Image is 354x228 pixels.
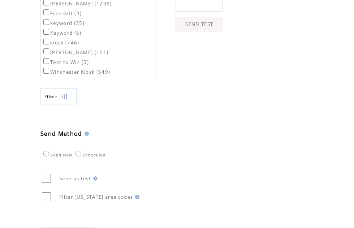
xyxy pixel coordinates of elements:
[43,151,49,156] input: Send Now
[176,17,223,31] a: SEND TEST
[133,195,139,199] img: help.gif
[75,151,81,156] input: Scheduled
[42,49,108,56] label: [PERSON_NAME] (101)
[43,39,49,44] input: kiosk (746)
[82,132,89,136] img: help.gif
[42,20,85,26] label: keyword (35)
[43,19,49,25] input: keyword (35)
[43,58,49,64] input: Text to Win (5)
[43,29,49,35] input: Keyword (5)
[91,176,98,181] img: help.gif
[59,175,91,182] span: Send as test
[61,89,68,105] img: filters.png
[42,0,112,7] label: [PERSON_NAME] (1298)
[42,69,110,75] label: Winchester Kiosk (549)
[43,9,49,15] input: Free Gift (3)
[42,59,89,65] label: Text to Win (5)
[42,153,72,157] label: Send Now
[42,30,82,36] label: Keyword (5)
[59,194,133,200] span: Filter [US_STATE] area codes
[40,88,77,104] a: Filter
[44,94,57,100] span: Show filters
[40,130,82,138] span: Send Method
[42,39,79,46] label: kiosk (746)
[43,68,49,74] input: Winchester Kiosk (549)
[74,153,105,157] label: Scheduled
[42,10,82,17] label: Free Gift (3)
[43,48,49,54] input: [PERSON_NAME] (101)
